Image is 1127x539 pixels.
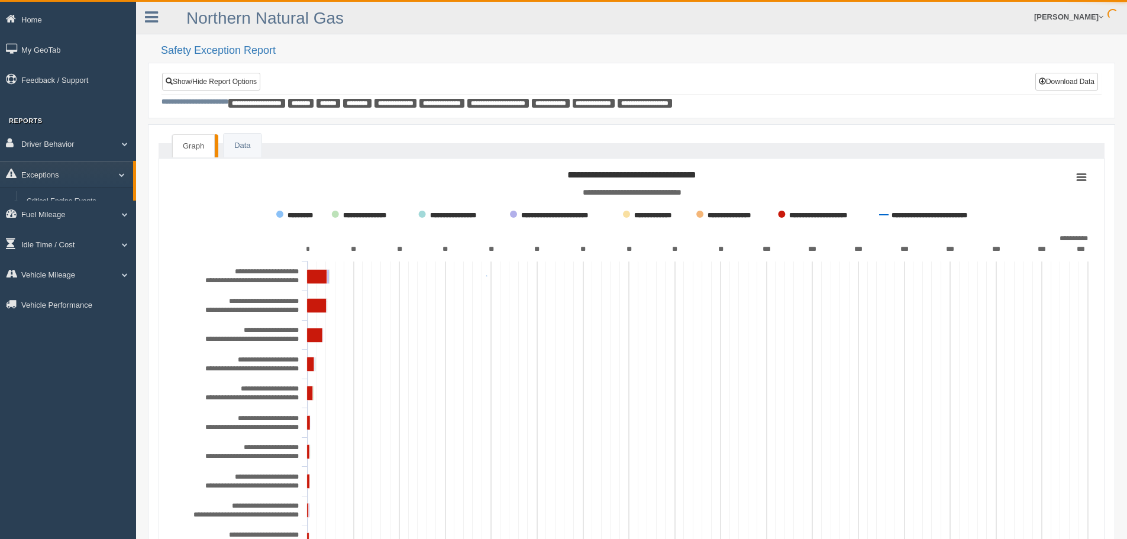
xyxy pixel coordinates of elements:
[21,191,133,212] a: Critical Engine Events
[1035,73,1098,91] button: Download Data
[161,45,1115,57] h2: Safety Exception Report
[224,134,261,158] a: Data
[162,73,260,91] a: Show/Hide Report Options
[186,9,344,27] a: Northern Natural Gas
[172,134,215,158] a: Graph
